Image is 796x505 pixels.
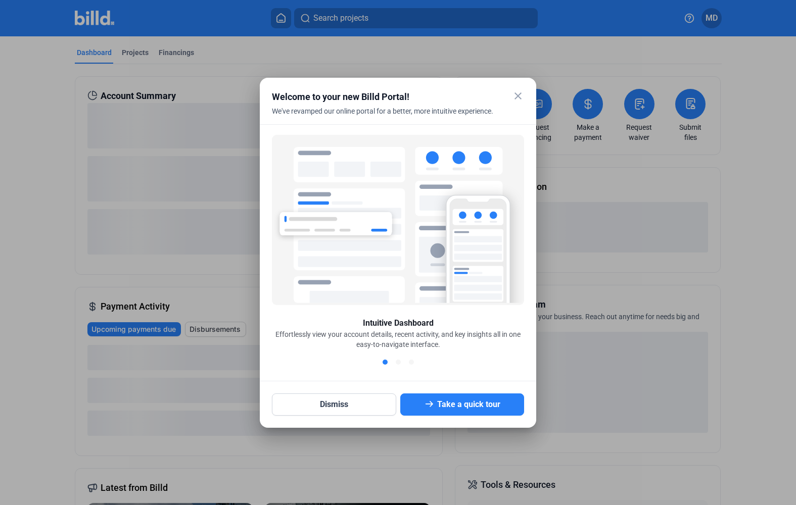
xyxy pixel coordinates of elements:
[512,90,524,102] mat-icon: close
[272,90,499,104] div: Welcome to your new Billd Portal!
[272,393,396,416] button: Dismiss
[400,393,525,416] button: Take a quick tour
[272,329,524,349] div: Effortlessly view your account details, recent activity, and key insights all in one easy-to-navi...
[363,317,434,329] div: Intuitive Dashboard
[272,106,499,128] div: We've revamped our online portal for a better, more intuitive experience.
